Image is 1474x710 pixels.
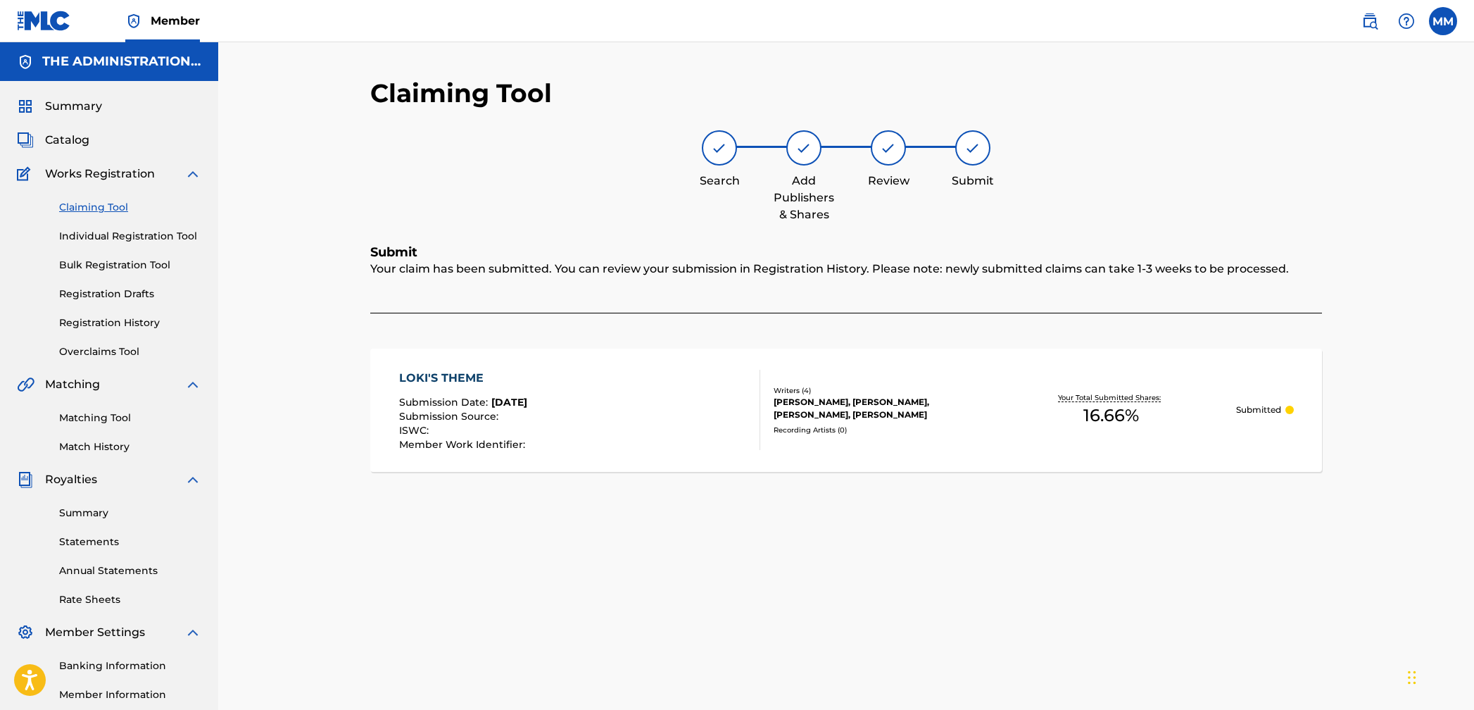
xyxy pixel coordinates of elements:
[1236,404,1281,416] p: Submitted
[42,54,201,70] h5: THE ADMINISTRATION MP INC
[17,132,34,149] img: Catalog
[795,139,812,156] img: step indicator icon for Add Publishers & Shares
[59,563,201,578] a: Annual Statements
[370,244,1322,261] h5: Submit
[938,173,1008,189] div: Submit
[45,98,102,115] span: Summary
[45,166,155,182] span: Works Registration
[17,132,89,149] a: CatalogCatalog
[17,471,34,488] img: Royalties
[1408,656,1416,699] div: Drag
[1356,7,1384,35] a: Public Search
[17,376,34,393] img: Matching
[1392,7,1421,35] div: Help
[399,424,432,437] span: ISWC :
[45,376,100,393] span: Matching
[399,370,529,387] div: LOKI'S THEME
[17,98,34,115] img: Summary
[1398,13,1415,30] img: help
[684,173,755,189] div: Search
[399,438,529,451] span: Member Work Identifier :
[59,316,201,330] a: Registration History
[370,77,552,109] h2: Claiming Tool
[125,13,142,30] img: Top Rightsholder
[59,506,201,521] a: Summary
[17,624,34,641] img: Member Settings
[184,471,201,488] img: expand
[151,13,200,29] span: Member
[17,54,34,70] img: Accounts
[45,624,145,641] span: Member Settings
[1429,7,1457,35] div: User Menu
[711,139,728,156] img: step indicator icon for Search
[59,258,201,273] a: Bulk Registration Tool
[399,396,491,409] span: Submission Date :
[774,425,986,435] div: Recording Artists ( 0 )
[184,624,201,641] img: expand
[1435,477,1474,590] iframe: Resource Center
[59,344,201,359] a: Overclaims Tool
[774,385,986,396] div: Writers ( 4 )
[769,173,839,223] div: Add Publishers & Shares
[964,139,981,156] img: step indicator icon for Submit
[59,440,201,454] a: Match History
[1404,642,1474,710] iframe: Chat Widget
[59,229,201,244] a: Individual Registration Tool
[59,200,201,215] a: Claiming Tool
[399,410,502,423] span: Submission Source :
[184,166,201,182] img: expand
[17,98,102,115] a: SummarySummary
[1083,403,1139,428] span: 16.66 %
[59,411,201,425] a: Matching Tool
[17,166,35,182] img: Works Registration
[59,287,201,301] a: Registration Drafts
[370,261,1322,313] div: Your claim has been submitted. You can review your submission in Registration History. Please not...
[59,659,201,673] a: Banking Information
[45,471,97,488] span: Royalties
[1361,13,1378,30] img: search
[17,11,71,31] img: MLC Logo
[45,132,89,149] span: Catalog
[59,535,201,549] a: Statements
[184,376,201,393] img: expand
[59,592,201,607] a: Rate Sheets
[370,349,1322,472] a: LOKI'S THEMESubmission Date:[DATE]Submission Source:ISWC:Member Work Identifier:Writers (4)[PERSO...
[59,687,201,702] a: Member Information
[491,396,527,409] span: [DATE]
[853,173,924,189] div: Review
[880,139,897,156] img: step indicator icon for Review
[1058,392,1164,403] p: Your Total Submitted Shares:
[774,396,986,421] div: [PERSON_NAME], [PERSON_NAME], [PERSON_NAME], [PERSON_NAME]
